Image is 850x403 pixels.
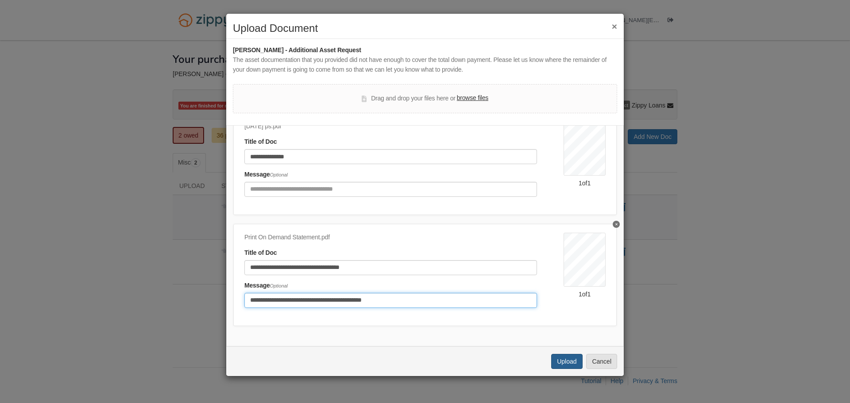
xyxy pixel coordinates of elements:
span: Optional [270,283,288,288]
button: Delete Proof of overpayment from Univ. Cumberla [613,221,620,228]
input: Include any comments on this document [244,293,537,308]
h2: Upload Document [233,23,617,34]
button: × [612,22,617,31]
div: The asset documentation that you provided did not have enough to cover the total down payment. Pl... [233,55,617,75]
label: Message [244,170,288,180]
div: 1 of 1 [564,290,606,299]
label: Title of Doc [244,248,277,258]
div: Print On Demand Statement.pdf [244,233,537,242]
button: Upload [551,354,582,369]
input: Include any comments on this document [244,182,537,197]
div: [DATE] ps.pdf [244,122,537,131]
div: 1 of 1 [564,179,606,188]
label: browse files [457,93,488,103]
div: Drag and drop your files here or [362,93,488,104]
span: Optional [270,172,288,177]
input: Document Title [244,149,537,164]
label: Title of Doc [244,137,277,147]
button: Cancel [586,354,617,369]
label: Message [244,281,288,291]
div: [PERSON_NAME] - Additional Asset Request [233,46,617,55]
input: Document Title [244,260,537,275]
